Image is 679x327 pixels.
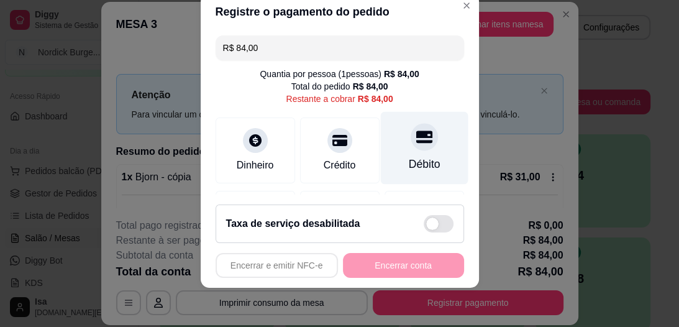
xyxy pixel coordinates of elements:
div: R$ 84,00 [384,68,419,80]
div: Crédito [324,158,356,173]
div: R$ 84,00 [358,93,393,105]
div: Restante a cobrar [286,93,393,105]
div: Quantia por pessoa ( 1 pessoas) [260,68,419,80]
div: Total do pedido [291,80,388,93]
input: Ex.: hambúrguer de cordeiro [223,35,457,60]
div: Dinheiro [237,158,274,173]
h2: Taxa de serviço desabilitada [226,216,360,231]
div: Débito [408,157,440,173]
div: R$ 84,00 [353,80,388,93]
